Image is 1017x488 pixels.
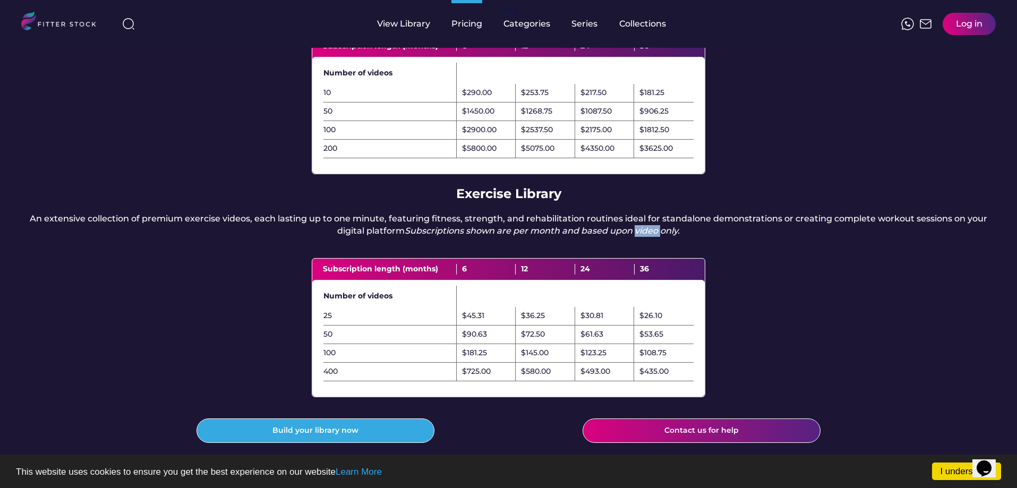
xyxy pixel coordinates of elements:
div: $1268.75 [521,106,552,117]
div: 50 [323,106,456,117]
div: 400 [323,366,456,377]
div: $36.25 [521,311,545,321]
a: I understand! [932,463,1001,480]
div: $5800.00 [462,143,497,154]
div: $906.25 [639,106,669,117]
img: meteor-icons_whatsapp%20%281%29.svg [901,18,914,30]
iframe: chat widget [972,446,1006,477]
button: Build your library now [196,418,434,443]
div: $3625.00 [639,143,673,154]
em: Subscriptions shown are per month and based upon video only. [405,226,680,236]
div: $90.63 [462,329,487,340]
p: This website uses cookies to ensure you get the best experience on our website [16,467,1001,476]
div: Number of videos [323,291,456,302]
div: $145.00 [521,348,549,358]
div: $26.10 [639,311,662,321]
img: Frame%2051.svg [919,18,932,30]
div: $217.50 [580,88,606,98]
div: $253.75 [521,88,549,98]
a: Learn More [336,467,382,477]
button: Contact us for help [583,418,821,443]
div: $493.00 [580,366,610,377]
div: 200 [323,143,456,154]
div: 100 [323,348,456,358]
div: $1087.50 [580,106,612,117]
div: $72.50 [521,329,545,340]
div: $61.63 [580,329,603,340]
div: Collections [619,18,666,30]
div: Series [571,18,598,30]
div: $1812.50 [639,125,669,135]
div: 12 [516,264,575,275]
div: $725.00 [462,366,491,377]
div: Pricing [451,18,482,30]
img: LOGO.svg [21,12,105,33]
div: 50 [323,329,456,340]
div: 24 [575,264,635,275]
div: Categories [503,18,550,30]
div: Subscription length (months) [323,264,457,275]
div: $123.25 [580,348,606,358]
div: $53.65 [639,329,663,340]
div: 100 [323,125,456,135]
div: Number of videos [323,68,456,79]
div: $108.75 [639,348,666,358]
div: $45.31 [462,311,484,321]
div: View Library [377,18,430,30]
div: 36 [635,264,694,275]
div: An extensive collection of premium exercise videos, each lasting up to one minute, featuring fitn... [21,213,996,237]
div: $435.00 [639,366,669,377]
div: $30.81 [580,311,603,321]
div: $5075.00 [521,143,554,154]
div: Exercise Library [456,185,561,203]
div: $580.00 [521,366,551,377]
div: $1450.00 [462,106,494,117]
div: fvck [503,5,517,16]
div: $2537.50 [521,125,553,135]
div: $4350.00 [580,143,614,154]
div: Log in [956,18,982,30]
div: $181.25 [639,88,664,98]
div: 10 [323,88,456,98]
div: $181.25 [462,348,487,358]
div: 6 [457,264,516,275]
div: $2175.00 [580,125,612,135]
div: $290.00 [462,88,492,98]
div: $2900.00 [462,125,497,135]
img: search-normal%203.svg [122,18,135,30]
div: 25 [323,311,456,321]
